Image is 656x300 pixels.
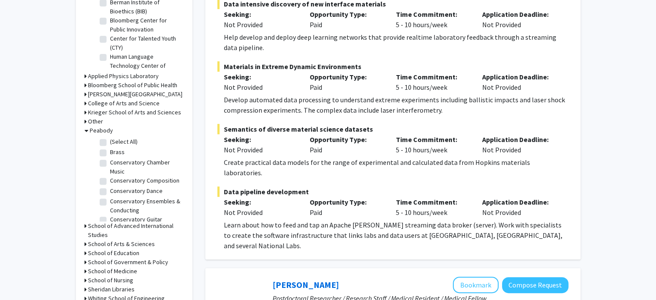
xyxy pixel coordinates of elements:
[224,82,297,92] div: Not Provided
[389,72,476,92] div: 5 - 10 hours/week
[110,176,179,185] label: Conservatory Composition
[224,9,297,19] p: Seeking:
[217,61,568,72] span: Materials in Extreme Dynamic Environments
[6,261,37,294] iframe: Chat
[476,134,562,155] div: Not Provided
[90,126,113,135] h3: Peabody
[396,72,469,82] p: Time Commitment:
[88,240,155,249] h3: School of Arts & Sciences
[396,9,469,19] p: Time Commitment:
[88,221,184,240] h3: School of Advanced International Studies
[482,72,556,82] p: Application Deadline:
[303,9,389,30] div: Paid
[88,276,133,285] h3: School of Nursing
[224,145,297,155] div: Not Provided
[110,148,125,157] label: Brass
[110,158,182,176] label: Conservatory Chamber Music
[224,32,568,53] div: Help develop and deploy deep learning networks that provide realtime laboratory feedback through ...
[224,134,297,145] p: Seeking:
[310,197,383,207] p: Opportunity Type:
[88,249,139,258] h3: School of Education
[502,277,568,293] button: Compose Request to Sixuan Li
[273,279,339,290] a: [PERSON_NAME]
[88,267,137,276] h3: School of Medicine
[303,134,389,155] div: Paid
[224,19,297,30] div: Not Provided
[482,9,556,19] p: Application Deadline:
[482,134,556,145] p: Application Deadline:
[88,99,160,108] h3: College of Arts and Science
[310,72,383,82] p: Opportunity Type:
[224,197,297,207] p: Seeking:
[476,197,562,218] div: Not Provided
[88,81,177,90] h3: Bloomberg School of Public Health
[110,186,163,196] label: Conservatory Dance
[224,220,568,251] div: Learn about how to feed and tap an Apache [PERSON_NAME] streaming data broker (server). Work with...
[482,197,556,207] p: Application Deadline:
[224,157,568,178] div: Create practical data models for the range of experimental and calculated data from Hopkins mater...
[224,207,297,218] div: Not Provided
[88,117,103,126] h3: Other
[310,134,383,145] p: Opportunity Type:
[310,9,383,19] p: Opportunity Type:
[110,34,182,52] label: Center for Talented Youth (CTY)
[396,197,469,207] p: Time Commitment:
[396,134,469,145] p: Time Commitment:
[476,72,562,92] div: Not Provided
[389,134,476,155] div: 5 - 10 hours/week
[224,72,297,82] p: Seeking:
[389,197,476,218] div: 5 - 10 hours/week
[110,52,182,79] label: Human Language Technology Center of Excellence (HLTCOE)
[88,285,135,294] h3: Sheridan Libraries
[217,186,568,197] span: Data pipeline development
[453,277,499,293] button: Add Sixuan Li to Bookmarks
[88,108,181,117] h3: Krieger School of Arts and Sciences
[389,9,476,30] div: 5 - 10 hours/week
[476,9,562,30] div: Not Provided
[88,90,182,99] h3: [PERSON_NAME][GEOGRAPHIC_DATA]
[110,16,182,34] label: Bloomberg Center for Public Innovation
[110,137,138,146] label: (Select All)
[88,72,159,81] h3: Applied Physics Laboratory
[217,124,568,134] span: Semantics of diverse material science datasets
[224,95,568,115] div: Develop automated data processing to understand extreme experiments including ballistic impacts a...
[88,258,168,267] h3: School of Government & Policy
[110,215,162,224] label: Conservatory Guitar
[110,197,182,215] label: Conservatory Ensembles & Conducting
[303,197,389,218] div: Paid
[303,72,389,92] div: Paid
